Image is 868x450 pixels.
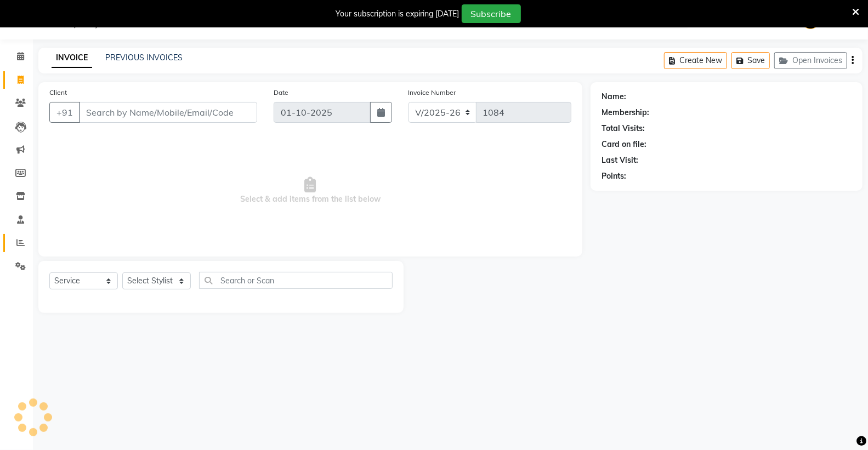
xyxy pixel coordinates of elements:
div: Name: [602,91,626,102]
button: Open Invoices [774,52,847,69]
div: Card on file: [602,139,646,150]
button: +91 [49,102,80,123]
label: Invoice Number [409,88,456,98]
div: Last Visit: [602,155,638,166]
label: Client [49,88,67,98]
div: Membership: [602,107,649,118]
span: Select & add items from the list below [49,136,571,246]
div: Points: [602,170,626,182]
a: PREVIOUS INVOICES [105,53,183,62]
div: Your subscription is expiring [DATE] [336,8,459,20]
button: Subscribe [462,4,521,23]
button: Create New [664,52,727,69]
input: Search or Scan [199,272,393,289]
button: Save [731,52,770,69]
label: Date [274,88,288,98]
a: INVOICE [52,48,92,68]
input: Search by Name/Mobile/Email/Code [79,102,257,123]
div: Total Visits: [602,123,645,134]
